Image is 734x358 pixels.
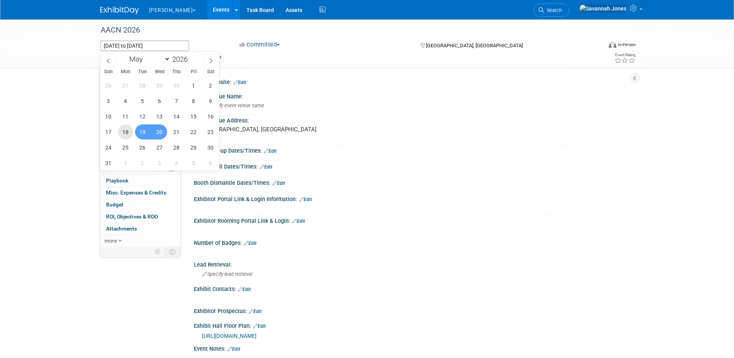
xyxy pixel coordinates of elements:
a: Edit [292,219,305,224]
a: Staff [100,92,180,103]
pre: [GEOGRAPHIC_DATA], [GEOGRAPHIC_DATA] [202,126,369,133]
a: Edit [238,287,251,292]
span: May 9, 2026 [203,93,218,108]
span: April 27, 2026 [118,78,133,93]
span: May 19, 2026 [135,124,150,139]
div: Booth Set-up Dates/Times: [194,145,634,155]
div: Number of Badges: [194,237,634,247]
span: April 30, 2026 [169,78,184,93]
div: Exhibitor Portal Link & Login Information: [194,193,634,203]
span: May 4, 2026 [118,93,133,108]
a: Edit [228,346,240,352]
a: Travel Reservations [100,103,180,115]
div: Exhibit Hall Floor Plan: [194,320,634,330]
a: Budget [100,199,180,211]
span: May 7, 2026 [169,93,184,108]
span: May 12, 2026 [135,109,150,124]
span: April 29, 2026 [152,78,167,93]
span: Misc. Expenses & Credits [106,189,166,196]
span: May 22, 2026 [186,124,201,139]
span: Wed [151,69,168,74]
a: Giveaways [100,127,180,139]
a: Booth [100,80,180,91]
div: Exhibitor Prospectus: [194,305,634,315]
td: Personalize Event Tab Strip [151,247,165,257]
div: Exhibit Hall Dates/Times: [194,161,634,171]
span: Attachments [106,225,137,232]
span: May 17, 2026 [101,124,116,139]
span: Specify event venue name [202,103,264,108]
a: [URL][DOMAIN_NAME] [202,333,257,339]
span: May 25, 2026 [118,140,133,155]
span: Tasks [105,166,119,172]
span: Search [544,7,562,13]
span: April 28, 2026 [135,78,150,93]
a: Event Information [100,68,180,79]
div: Exhibit Contacts: [194,283,634,293]
span: [GEOGRAPHIC_DATA], [GEOGRAPHIC_DATA] [426,43,523,48]
span: May 20, 2026 [152,124,167,139]
span: Tue [134,69,151,74]
span: April 26, 2026 [101,78,116,93]
span: more [104,238,117,244]
input: Year [170,55,193,64]
span: Budget [106,201,123,208]
span: May 14, 2026 [169,109,184,124]
a: Edit [272,181,285,186]
img: Savannah Jones [579,4,627,13]
a: more [100,235,180,247]
span: May 21, 2026 [169,124,184,139]
div: Event Format [556,40,636,52]
span: May 13, 2026 [152,109,167,124]
span: Sun [100,69,117,74]
a: Edit [299,197,312,202]
a: Edit [249,309,262,314]
a: Asset Reservations [100,115,180,127]
a: Shipments [100,139,180,151]
a: Edit [253,324,266,329]
div: In-Person [618,42,636,48]
div: Event Notes: [194,343,634,353]
div: Event Rating [614,53,635,57]
div: Event Venue Name: [194,91,634,100]
span: ROI, Objectives & ROO [106,213,158,220]
div: Lead Retrieval: [194,259,634,268]
span: May 30, 2026 [203,140,218,155]
button: Committed [237,41,283,49]
span: May 29, 2026 [186,140,201,155]
span: June 4, 2026 [169,155,184,170]
select: Month [126,54,170,64]
span: June 5, 2026 [186,155,201,170]
span: June 1, 2026 [118,155,133,170]
span: May 6, 2026 [152,93,167,108]
div: Booth Dismantle Dates/Times: [194,177,634,187]
span: May 18, 2026 [118,124,133,139]
span: Fri [185,69,202,74]
span: June 3, 2026 [152,155,167,170]
div: Event Venue Address: [194,115,634,124]
span: May 15, 2026 [186,109,201,124]
a: Search [534,3,569,17]
a: Edit [244,241,257,246]
span: May 11, 2026 [118,109,133,124]
a: Edit [233,80,246,85]
a: Playbook [100,175,180,187]
img: ExhibitDay [100,7,139,14]
div: Event Website: [194,76,634,86]
img: Format-Inperson.png [609,41,616,48]
span: May 28, 2026 [169,140,184,155]
span: May 1, 2026 [186,78,201,93]
a: Misc. Expenses & Credits [100,187,180,199]
span: Playbook [106,177,128,184]
td: Toggle Event Tabs [164,247,180,257]
span: May 5, 2026 [135,93,150,108]
span: June 6, 2026 [203,155,218,170]
div: Exhibitor Rooming Portal Link & Login: [194,215,634,225]
span: May 31, 2026 [101,155,116,170]
span: Specify lead retrieval [202,271,252,277]
span: May 23, 2026 [203,124,218,139]
span: May 16, 2026 [203,109,218,124]
span: May 8, 2026 [186,93,201,108]
a: Edit [260,164,272,170]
